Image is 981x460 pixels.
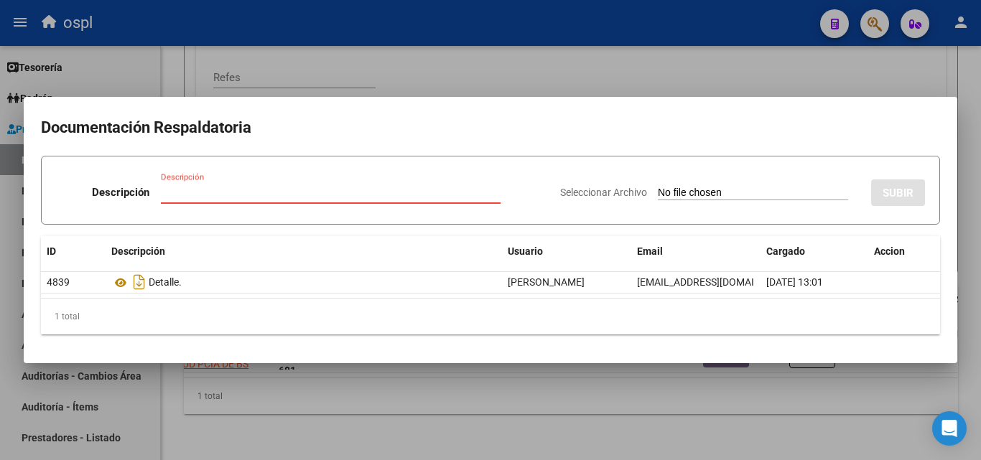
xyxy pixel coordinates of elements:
[874,245,905,257] span: Accion
[932,411,967,446] div: Open Intercom Messenger
[766,245,805,257] span: Cargado
[631,236,761,267] datatable-header-cell: Email
[637,245,663,257] span: Email
[766,276,823,288] span: [DATE] 13:01
[868,236,940,267] datatable-header-cell: Accion
[111,245,165,257] span: Descripción
[41,114,940,141] h2: Documentación Respaldatoria
[92,184,149,201] p: Descripción
[883,187,913,200] span: SUBIR
[508,245,543,257] span: Usuario
[41,236,106,267] datatable-header-cell: ID
[111,271,496,294] div: Detalle.
[761,236,868,267] datatable-header-cell: Cargado
[106,236,502,267] datatable-header-cell: Descripción
[130,271,149,294] i: Descargar documento
[47,276,70,288] span: 4839
[508,276,585,288] span: [PERSON_NAME]
[47,245,56,257] span: ID
[41,299,940,334] div: 1 total
[560,187,647,198] span: Seleccionar Archivo
[871,179,925,206] button: SUBIR
[637,276,796,288] span: [EMAIL_ADDRESS][DOMAIN_NAME]
[502,236,631,267] datatable-header-cell: Usuario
